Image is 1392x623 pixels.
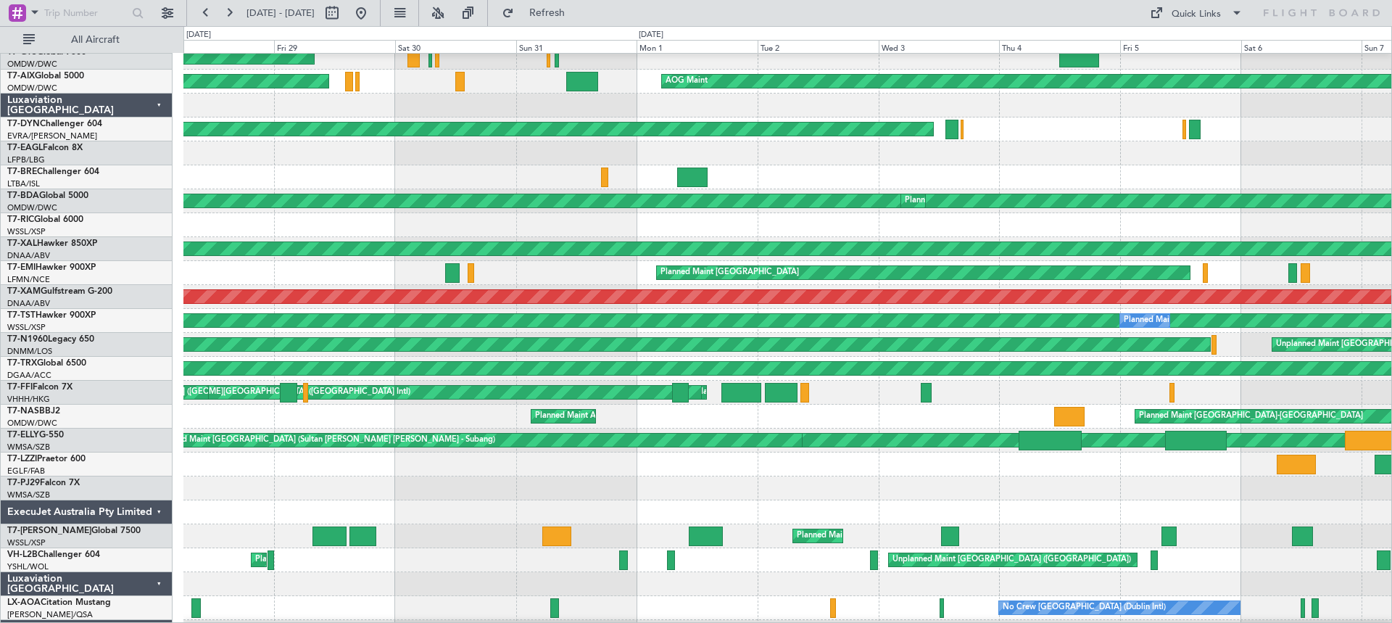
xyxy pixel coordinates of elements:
a: T7-PJ29Falcon 7X [7,479,80,487]
a: OMDW/DWC [7,83,57,94]
a: T7-FFIFalcon 7X [7,383,72,392]
a: [PERSON_NAME]/QSA [7,609,93,620]
a: T7-LZZIPraetor 600 [7,455,86,463]
div: Sat 6 [1241,40,1362,53]
div: No Crew [GEOGRAPHIC_DATA] (Dublin Intl) [1003,597,1166,619]
a: T7-N1960Legacy 650 [7,335,94,344]
span: T7-AIX [7,72,35,81]
div: Quick Links [1172,7,1221,22]
div: Mon 1 [637,40,758,53]
span: T7-XAL [7,239,37,248]
a: DGAA/ACC [7,370,51,381]
a: T7-BDAGlobal 5000 [7,191,88,200]
span: [DATE] - [DATE] [246,7,315,20]
a: EGLF/FAB [7,466,45,476]
a: OMDW/DWC [7,59,57,70]
span: T7-NAS [7,407,39,416]
a: LTBA/ISL [7,178,40,189]
a: WSSL/XSP [7,537,46,548]
span: T7-XAM [7,287,41,296]
div: Planned Maint [GEOGRAPHIC_DATA] (Sultan [PERSON_NAME] [PERSON_NAME] - Subang) [157,429,495,451]
div: Thu 28 [154,40,275,53]
span: T7-DYN [7,120,40,128]
div: Wed 3 [879,40,1000,53]
div: Planned Maint [GEOGRAPHIC_DATA] [660,262,799,284]
span: T7-TRX [7,359,37,368]
a: DNMM/LOS [7,346,52,357]
div: Thu 4 [999,40,1120,53]
div: Planned Maint [GEOGRAPHIC_DATA] ([GEOGRAPHIC_DATA]) [255,549,484,571]
a: DNAA/ABV [7,250,50,261]
button: All Aircraft [16,28,157,51]
div: AOG Maint [666,70,708,92]
a: T7-TSTHawker 900XP [7,311,96,320]
a: T7-EMIHawker 900XP [7,263,96,272]
div: [DATE] [639,29,663,41]
a: DNAA/ABV [7,298,50,309]
a: EVRA/[PERSON_NAME] [7,131,97,141]
span: T7-[PERSON_NAME] [7,527,91,535]
a: LX-AOACitation Mustang [7,598,111,607]
a: VH-L2BChallenger 604 [7,550,100,559]
a: WSSL/XSP [7,322,46,333]
a: T7-AIXGlobal 5000 [7,72,84,81]
div: Unplanned Maint [GEOGRAPHIC_DATA] ([GEOGRAPHIC_DATA]) [892,549,1131,571]
a: WSSL/XSP [7,226,46,237]
a: WMSA/SZB [7,442,50,453]
div: Planned Maint Abuja ([PERSON_NAME] Intl) [535,405,698,427]
span: T7-LZZI [7,455,37,463]
a: VHHH/HKG [7,394,50,405]
span: All Aircraft [38,35,153,45]
div: Planned Maint Dubai (Al Maktoum Intl) [797,525,940,547]
a: T7-DYNChallenger 604 [7,120,102,128]
a: T7-ELLYG-550 [7,431,64,440]
span: T7-PJ29 [7,479,40,487]
div: Planned Maint Dubai (Al Maktoum Intl) [905,190,1048,212]
div: Planned Maint [GEOGRAPHIC_DATA]-[GEOGRAPHIC_DATA] [1139,405,1363,427]
span: LX-AOA [7,598,41,607]
a: YSHL/WOL [7,561,49,572]
span: T7-FFI [7,383,33,392]
span: T7-RIC [7,215,34,224]
span: T7-TST [7,311,36,320]
div: Sat 30 [395,40,516,53]
span: T7-N1960 [7,335,48,344]
a: T7-XAMGulfstream G-200 [7,287,112,296]
input: Trip Number [44,2,128,24]
a: LFPB/LBG [7,154,45,165]
span: Refresh [517,8,578,18]
a: T7-BREChallenger 604 [7,168,99,176]
a: WMSA/SZB [7,490,50,500]
div: Fri 5 [1120,40,1241,53]
span: T7-EMI [7,263,36,272]
span: T7-ELLY [7,431,39,440]
a: T7-XALHawker 850XP [7,239,97,248]
a: T7-NASBBJ2 [7,407,60,416]
span: T7-BRE [7,168,37,176]
span: VH-L2B [7,550,38,559]
a: T7-EAGLFalcon 8X [7,144,83,152]
a: LFMN/NCE [7,274,50,285]
span: T7-BDA [7,191,39,200]
a: T7-TRXGlobal 6500 [7,359,86,368]
button: Quick Links [1143,1,1250,25]
a: T7-[PERSON_NAME]Global 7500 [7,527,141,535]
a: T7-RICGlobal 6000 [7,215,83,224]
div: Tue 2 [758,40,879,53]
span: T7-EAGL [7,144,43,152]
button: Refresh [495,1,582,25]
a: OMDW/DWC [7,418,57,429]
div: Planned Maint [1124,310,1177,331]
div: [DATE] [186,29,211,41]
div: Sun 31 [516,40,637,53]
a: OMDW/DWC [7,202,57,213]
div: Fri 29 [274,40,395,53]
